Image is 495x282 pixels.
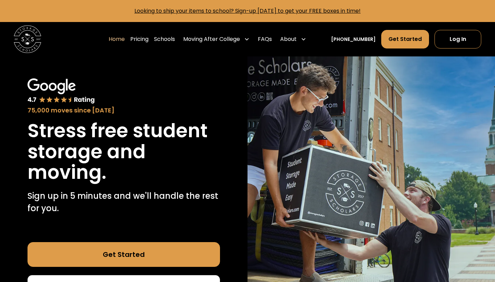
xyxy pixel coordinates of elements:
[14,25,41,53] a: home
[27,190,220,215] p: Sign up in 5 minutes and we'll handle the rest for you.
[134,7,361,15] a: Looking to ship your items to school? Sign-up [DATE] to get your FREE boxes in time!
[14,25,41,53] img: Storage Scholars main logo
[434,30,481,48] a: Log In
[183,35,240,43] div: Moving After College
[27,242,220,267] a: Get Started
[381,30,429,48] a: Get Started
[154,30,175,49] a: Schools
[130,30,148,49] a: Pricing
[109,30,125,49] a: Home
[258,30,272,49] a: FAQs
[27,120,220,183] h1: Stress free student storage and moving.
[27,106,220,115] div: 75,000 moves since [DATE]
[280,35,297,43] div: About
[331,36,376,43] a: [PHONE_NUMBER]
[180,30,252,49] div: Moving After College
[277,30,309,49] div: About
[27,78,95,104] img: Google 4.7 star rating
